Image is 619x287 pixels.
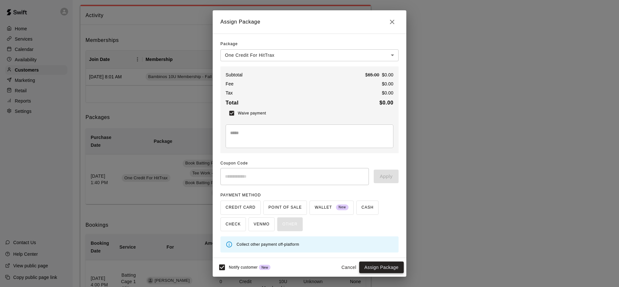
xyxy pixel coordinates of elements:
[382,72,393,77] span: $0.00
[220,158,399,169] span: Coupon Code
[382,81,393,87] p: $ 0.00
[229,265,258,270] span: Notify customer
[365,72,393,78] p: $
[380,100,393,105] b: $ 0.00
[220,49,399,61] div: One Credit For HitTrax
[339,262,359,273] button: Cancel
[226,90,233,96] p: Tax
[259,266,270,269] span: New
[220,39,238,49] span: Package
[359,262,404,273] button: Assign Package
[237,242,299,247] span: Collect other payment off-platform
[226,72,243,78] p: Subtotal
[226,81,234,87] p: Fee
[238,111,266,115] span: Waive payment
[386,15,399,28] button: Close
[213,10,406,34] h2: Assign Package
[226,100,238,105] b: Total
[220,193,261,197] span: PAYMENT METHOD
[382,90,393,96] p: $ 0.00
[368,72,379,77] span: 65.00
